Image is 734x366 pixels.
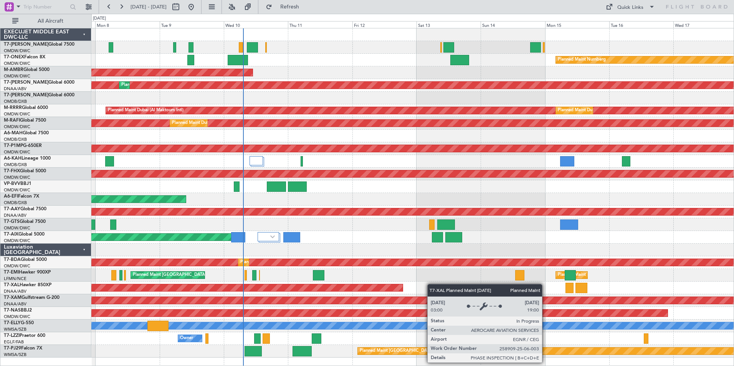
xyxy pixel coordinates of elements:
span: All Aircraft [20,18,81,24]
span: VP-BVV [4,181,20,186]
a: M-RRRRGlobal 6000 [4,106,48,110]
span: T7-P1MP [4,143,23,148]
a: T7-EMIHawker 900XP [4,270,51,275]
a: WMSA/SZB [4,326,26,332]
span: T7-GTS [4,219,20,224]
div: Planned Maint Dubai (Al Maktoum Intl) [558,105,633,116]
span: A6-MAH [4,131,23,135]
span: T7-NAS [4,308,21,313]
a: DNAA/ABV [4,289,26,294]
a: DNAA/ABV [4,86,26,92]
div: Sat 13 [417,21,481,28]
a: OMDW/DWC [4,175,30,180]
span: T7-EMI [4,270,19,275]
div: Planned Maint Nurnberg [558,54,606,66]
a: T7-AAYGlobal 7500 [4,207,46,211]
span: T7-BDA [4,257,21,262]
span: T7-FHX [4,169,20,173]
a: OMDB/DXB [4,200,27,206]
a: OMDB/DXB [4,162,27,168]
div: Mon 8 [95,21,159,28]
a: DNAA/ABV [4,213,26,218]
div: Planned Maint [GEOGRAPHIC_DATA] (Sultan [PERSON_NAME] [PERSON_NAME] - Subang) [360,345,539,357]
input: Trip Number [23,1,68,13]
a: OMDW/DWC [4,263,30,269]
a: T7-P1MPG-650ER [4,143,42,148]
a: A6-EFIFalcon 7X [4,194,39,199]
span: A6-EFI [4,194,18,199]
div: Owner [180,333,193,344]
span: T7-AAY [4,207,20,211]
div: Planned Maint Dubai (Al Maktoum Intl) [121,79,197,91]
a: A6-KAHLineage 1000 [4,156,51,161]
div: Planned Maint Dubai (Al Maktoum Intl) [108,105,183,116]
span: T7-XAM [4,295,21,300]
div: Thu 11 [288,21,352,28]
a: T7-XAMGulfstream G-200 [4,295,60,300]
span: T7-LZZI [4,333,20,338]
div: Tue 9 [160,21,224,28]
a: T7-[PERSON_NAME]Global 6000 [4,93,74,97]
a: OMDW/DWC [4,149,30,155]
a: OMDW/DWC [4,238,30,244]
a: T7-FHXGlobal 5000 [4,169,46,173]
span: T7-ONEX [4,55,24,59]
a: OMDW/DWC [4,61,30,66]
div: Planned Maint Dubai (Al Maktoum Intl) [172,117,248,129]
div: Fri 12 [352,21,417,28]
img: arrow-gray.svg [270,235,275,238]
a: T7-LZZIPraetor 600 [4,333,45,338]
span: T7-ELLY [4,321,21,325]
span: T7-XAL [4,283,20,287]
a: OMDW/DWC [4,314,30,320]
a: T7-ONEXFalcon 8X [4,55,45,59]
span: M-RRRR [4,106,22,110]
a: OMDB/DXB [4,137,27,142]
span: [DATE] - [DATE] [131,3,167,10]
a: A6-MAHGlobal 7500 [4,131,49,135]
a: VP-BVVBBJ1 [4,181,31,186]
span: M-RAFI [4,118,20,123]
a: EGLF/FAB [4,339,24,345]
div: [DATE] [93,15,106,22]
div: Mon 15 [545,21,609,28]
a: WMSA/SZB [4,352,26,358]
a: T7-NASBBJ2 [4,308,32,313]
span: T7-PJ29 [4,346,21,351]
a: T7-PJ29Falcon 7X [4,346,42,351]
a: T7-GTSGlobal 7500 [4,219,46,224]
a: OMDB/DXB [4,99,27,104]
a: DNAA/ABV [4,301,26,307]
a: T7-[PERSON_NAME]Global 6000 [4,80,74,85]
div: Wed 10 [224,21,288,28]
a: T7-XALHawker 850XP [4,283,51,287]
a: OMDW/DWC [4,73,30,79]
a: M-RAFIGlobal 7500 [4,118,46,123]
a: T7-BDAGlobal 5000 [4,257,47,262]
button: Quick Links [602,1,659,13]
span: T7-AIX [4,232,18,237]
a: OMDW/DWC [4,225,30,231]
a: T7-[PERSON_NAME]Global 7500 [4,42,74,47]
span: T7-[PERSON_NAME] [4,80,48,85]
span: T7-[PERSON_NAME] [4,93,48,97]
div: Planned Maint [GEOGRAPHIC_DATA] [133,269,206,281]
a: OMDW/DWC [4,187,30,193]
span: M-AMBR [4,68,23,72]
span: A6-KAH [4,156,21,161]
button: All Aircraft [8,15,83,27]
a: M-AMBRGlobal 5000 [4,68,50,72]
a: OMDW/DWC [4,111,30,117]
div: Tue 16 [609,21,673,28]
div: Planned Maint Dubai (Al Maktoum Intl) [240,257,316,268]
a: OMDW/DWC [4,48,30,54]
a: T7-ELLYG-550 [4,321,34,325]
button: Refresh [262,1,308,13]
div: Sun 14 [481,21,545,28]
a: LFMN/NCE [4,276,26,282]
a: T7-AIXGlobal 5000 [4,232,45,237]
div: Planned Maint [GEOGRAPHIC_DATA] [558,269,631,281]
span: Refresh [274,4,306,10]
span: T7-[PERSON_NAME] [4,42,48,47]
a: OMDW/DWC [4,124,30,130]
